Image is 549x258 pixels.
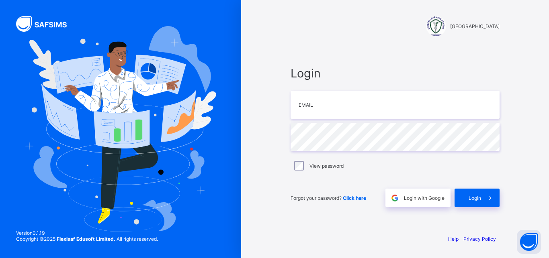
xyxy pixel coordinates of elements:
label: View password [309,163,344,169]
span: Login with Google [404,195,445,201]
span: Forgot your password? [291,195,366,201]
span: Login [291,66,500,80]
a: Help [448,236,459,242]
img: Hero Image [25,26,216,232]
button: Open asap [517,230,541,254]
span: Copyright © 2025 All rights reserved. [16,236,158,242]
a: Click here [343,195,366,201]
span: Version 0.1.19 [16,230,158,236]
span: [GEOGRAPHIC_DATA] [450,23,500,29]
a: Privacy Policy [463,236,496,242]
span: Login [469,195,481,201]
img: SAFSIMS Logo [16,16,76,32]
strong: Flexisaf Edusoft Limited. [57,236,115,242]
img: google.396cfc9801f0270233282035f929180a.svg [390,193,399,203]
